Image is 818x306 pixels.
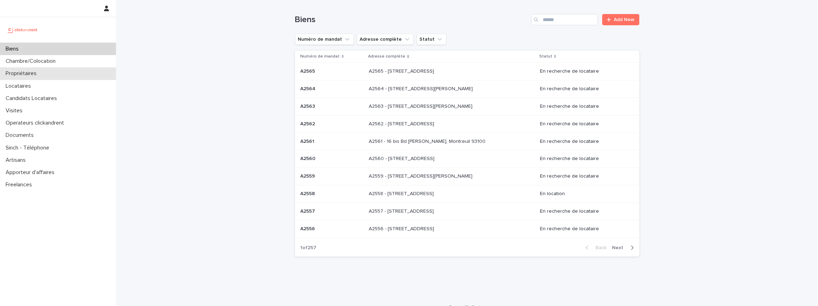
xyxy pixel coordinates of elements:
[301,137,316,145] p: A2561
[539,53,552,60] p: Statut
[3,70,42,77] p: Propriétaires
[295,15,529,25] h1: Biens
[295,98,639,115] tr: A2563A2563 A2563 - [STREET_ADDRESS][PERSON_NAME]A2563 - [STREET_ADDRESS][PERSON_NAME] En recherch...
[295,150,639,168] tr: A2560A2560 A2560 - [STREET_ADDRESS]A2560 - [STREET_ADDRESS] En recherche de locataire
[295,202,639,220] tr: A2557A2557 A2557 - [STREET_ADDRESS]A2557 - [STREET_ADDRESS] En recherche de locataire
[295,34,354,45] button: Numéro de mandat
[295,168,639,185] tr: A2559A2559 A2559 - [STREET_ADDRESS][PERSON_NAME]A2559 - [STREET_ADDRESS][PERSON_NAME] En recherch...
[3,145,55,151] p: Sinch - Téléphone
[295,185,639,202] tr: A2558A2558 A2558 - [STREET_ADDRESS]A2558 - [STREET_ADDRESS] En location
[301,189,317,197] p: A2558
[540,156,628,162] p: En recherche de locataire
[3,83,37,89] p: Locataires
[301,67,317,74] p: A2565
[3,157,31,164] p: Artisans
[3,132,39,139] p: Documents
[301,53,340,60] p: Numéro de mandat
[3,58,61,65] p: Chambre/Colocation
[417,34,446,45] button: Statut
[540,173,628,179] p: En recherche de locataire
[540,68,628,74] p: En recherche de locataire
[580,245,610,251] button: Back
[540,86,628,92] p: En recherche de locataire
[295,115,639,133] tr: A2562A2562 A2562 - [STREET_ADDRESS]A2562 - [STREET_ADDRESS] En recherche de locataire
[540,226,628,232] p: En recherche de locataire
[3,120,70,126] p: Operateurs clickandrent
[369,120,436,127] p: A2562 - [STREET_ADDRESS]
[3,169,60,176] p: Apporteur d'affaires
[540,139,628,145] p: En recherche de locataire
[602,14,639,25] a: Add New
[6,23,40,37] img: UCB0brd3T0yccxBKYDjQ
[540,208,628,214] p: En recherche de locataire
[301,102,317,109] p: A2563
[301,85,317,92] p: A2564
[295,220,639,238] tr: A2556A2556 A2556 - [STREET_ADDRESS]A2556 - [STREET_ADDRESS] En recherche de locataire
[369,207,435,214] p: A2557 - [STREET_ADDRESS]
[3,95,63,102] p: Candidats Locataires
[592,245,607,250] span: Back
[295,239,322,257] p: 1 of 257
[369,137,487,145] p: A2561 - 16 bis Bd [PERSON_NAME], Montreuil 93100
[301,154,317,162] p: A2560
[369,67,436,74] p: A2565 - [STREET_ADDRESS]
[369,189,435,197] p: A2558 - [STREET_ADDRESS]
[369,102,474,109] p: A2563 - 781 Avenue de Monsieur Teste, Montpellier 34070
[369,172,474,179] p: A2559 - [STREET_ADDRESS][PERSON_NAME]
[301,207,317,214] p: A2557
[295,133,639,150] tr: A2561A2561 A2561 - 16 bis Bd [PERSON_NAME], Montreuil 93100A2561 - 16 bis Bd [PERSON_NAME], Montr...
[540,104,628,109] p: En recherche de locataire
[3,107,28,114] p: Visites
[3,181,38,188] p: Freelances
[369,225,436,232] p: A2556 - [STREET_ADDRESS]
[369,154,436,162] p: A2560 - [STREET_ADDRESS]
[610,245,639,251] button: Next
[540,121,628,127] p: En recherche de locataire
[612,245,628,250] span: Next
[357,34,414,45] button: Adresse complète
[301,120,317,127] p: A2562
[531,14,598,25] input: Search
[301,172,317,179] p: A2559
[369,85,474,92] p: A2564 - [STREET_ADDRESS][PERSON_NAME]
[301,225,317,232] p: A2556
[295,80,639,98] tr: A2564A2564 A2564 - [STREET_ADDRESS][PERSON_NAME]A2564 - [STREET_ADDRESS][PERSON_NAME] En recherch...
[3,46,24,52] p: Biens
[368,53,405,60] p: Adresse complète
[614,17,635,22] span: Add New
[295,63,639,80] tr: A2565A2565 A2565 - [STREET_ADDRESS]A2565 - [STREET_ADDRESS] En recherche de locataire
[540,191,628,197] p: En location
